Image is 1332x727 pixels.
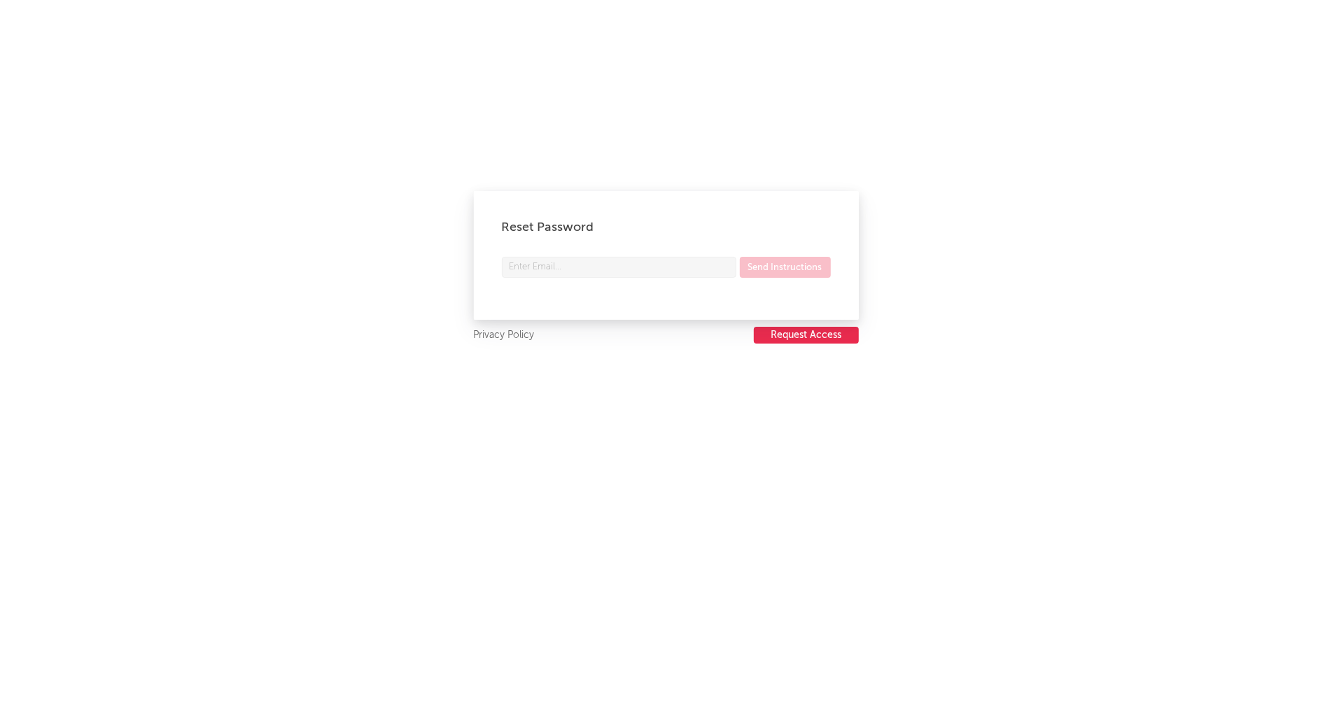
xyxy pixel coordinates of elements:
[474,327,535,344] a: Privacy Policy
[740,257,831,278] button: Send Instructions
[502,257,736,278] input: Enter Email...
[754,327,859,344] button: Request Access
[502,219,831,236] div: Reset Password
